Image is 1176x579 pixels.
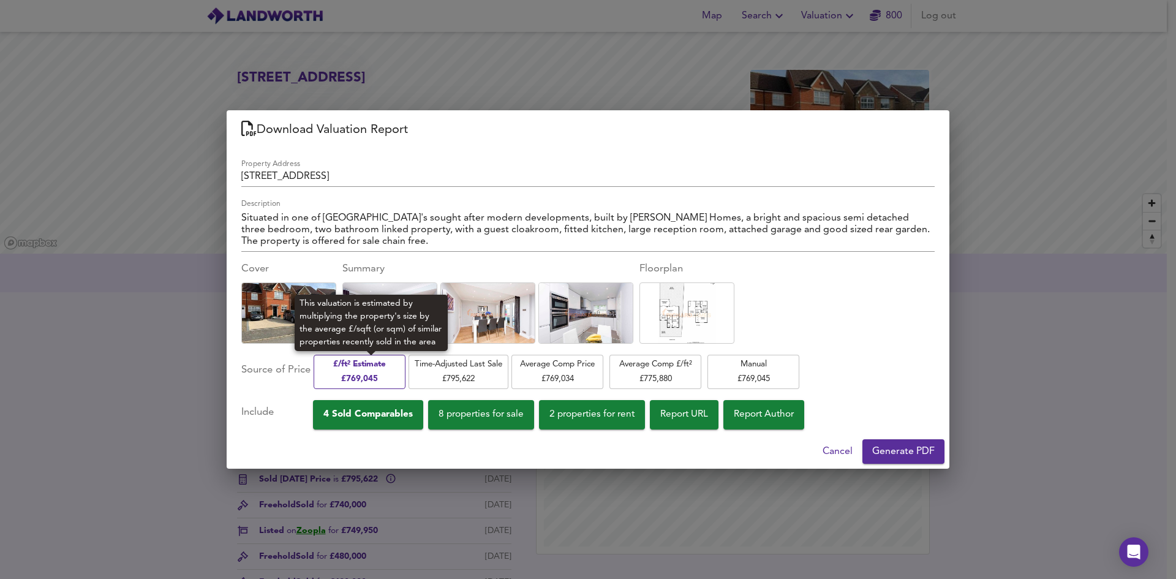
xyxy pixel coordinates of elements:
div: Floorplan [639,262,734,276]
button: Cancel [818,439,858,464]
button: Report Author [723,400,804,430]
span: Average Comp £/ft² £ 775,880 [616,357,695,386]
div: Click to replace this image [342,282,437,344]
button: Time-Adjusted Last Sale£795,622 [409,355,508,388]
span: Manual £ 769,045 [714,357,793,386]
button: Report URL [650,400,718,430]
img: Uploaded [658,280,715,347]
div: Cover [241,262,336,276]
span: £/ft² Estimate £ 769,045 [320,357,399,386]
span: Average Comp Price £ 769,034 [518,357,597,386]
img: Uploaded [239,280,339,347]
img: Uploaded [437,279,538,347]
span: Report URL [660,406,708,423]
span: Generate PDF [872,443,935,460]
div: Summary [342,262,633,276]
div: Click to replace this image [241,282,336,344]
span: 4 Sold Comparables [323,406,413,423]
div: Click to replace this image [639,282,734,344]
button: Manual£769,045 [707,355,799,388]
label: Property Address [241,161,300,168]
span: Cancel [823,443,853,460]
button: 2 properties for rent [539,400,645,430]
textarea: Situated in one of [GEOGRAPHIC_DATA]'s sought after modern developments, built by [PERSON_NAME] H... [241,213,935,248]
img: Uploaded [339,279,440,347]
div: Open Intercom Messenger [1119,537,1148,567]
span: 2 properties for rent [549,406,635,423]
button: 8 properties for sale [428,400,534,430]
span: Report Author [734,406,794,423]
div: Include [241,400,313,430]
button: £/ft² Estimate£769,045 [314,355,405,388]
button: Generate PDF [862,439,944,464]
div: Click to replace this image [538,282,633,344]
span: 8 properties for sale [439,406,524,423]
img: Uploaded [535,279,636,347]
button: Average Comp Price£769,034 [511,355,603,388]
div: Source of Price [241,354,311,390]
button: 4 Sold Comparables [313,400,423,430]
label: Description [241,200,281,208]
button: Average Comp £/ft²£775,880 [609,355,701,388]
div: Click to replace this image [440,282,535,344]
span: Time-Adjusted Last Sale £ 795,622 [415,357,502,386]
h2: Download Valuation Report [241,120,935,140]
